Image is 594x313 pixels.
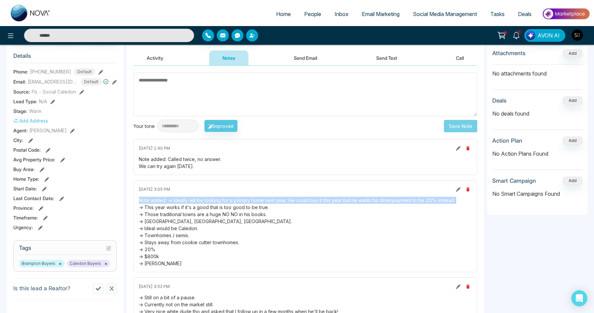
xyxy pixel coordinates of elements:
[13,78,26,85] span: Email:
[444,120,477,132] button: Save Note
[11,5,51,21] img: Nova CRM Logo
[13,146,41,153] span: Postal Code :
[269,8,298,20] a: Home
[518,11,532,17] span: Deals
[298,8,328,20] a: People
[280,50,331,65] button: Send Email
[572,29,583,41] img: User Avatar
[209,50,248,65] button: Notes
[13,284,70,293] p: Is this lead a Realtor?
[492,50,526,56] h3: Attachments
[13,156,55,163] span: Avg Property Price :
[139,145,170,151] span: [DATE] 1:40 PM
[13,127,28,134] span: Agent:
[13,52,117,63] h3: Details
[355,8,406,20] a: Email Marketing
[276,11,291,17] span: Home
[67,260,110,267] span: Caledon Buyers
[508,29,524,41] a: 2
[328,8,355,20] a: Inbox
[492,97,507,104] h3: Deals
[542,6,590,21] img: Market-place.gif
[413,11,477,17] span: Social Media Management
[139,186,170,192] span: [DATE] 3:05 PM
[362,11,400,17] span: Email Marketing
[19,245,111,255] h3: Tags
[304,11,321,17] span: People
[538,31,560,39] span: AVON AI
[13,68,28,75] span: Phone:
[563,177,582,185] button: Add
[29,127,67,134] span: [PERSON_NAME]
[13,98,37,105] span: Lead Type:
[32,88,76,95] span: Fb - Social Caledon
[443,50,477,65] button: Call
[81,78,102,86] span: Default
[74,68,95,75] span: Default
[492,190,582,198] p: No Smart Campaigns Found
[139,156,472,170] div: Note added: Called twice, no answer. We can try again [DATE].
[13,195,54,202] span: Last Contact Date :
[524,29,565,42] button: AVON AI
[13,175,39,182] span: Home Type :
[563,49,582,57] button: Add
[13,204,34,211] span: Province :
[13,137,23,144] span: City :
[29,108,41,115] span: Warm
[563,50,582,56] span: Add
[563,137,582,145] button: Add
[511,8,538,20] a: Deals
[28,78,78,85] span: [EMAIL_ADDRESS][DOMAIN_NAME]
[492,64,582,77] p: No attachments found
[363,50,411,65] button: Send Text
[13,224,33,231] span: Urgency :
[526,31,535,40] img: Lead Flow
[39,98,47,105] span: N/A
[492,110,582,118] p: No deals found
[571,290,587,306] div: Open Intercom Messenger
[133,50,177,65] button: Activity
[335,11,349,17] span: Inbox
[133,123,157,130] div: Your tone
[13,117,48,124] button: Add Address
[516,29,522,35] span: 2
[13,166,35,173] span: Buy Area :
[13,88,30,95] span: Source:
[19,260,64,267] span: Brampton Buyers
[406,8,484,20] a: Social Media Management
[59,261,62,267] button: ×
[492,150,582,158] p: No Action Plans Found
[563,97,582,105] button: Add
[139,284,170,290] span: [DATE] 3:52 PM
[492,137,522,144] h3: Action Plan
[13,214,38,221] span: Timeframe :
[13,108,27,115] span: Stage:
[484,8,511,20] a: Tasks
[30,68,71,75] span: [PHONE_NUMBER]
[104,261,107,267] button: ×
[490,11,505,17] span: Tasks
[492,177,536,184] h3: Smart Campaign
[13,185,37,192] span: Start Date :
[139,197,472,267] div: Note added: -> Ideally will be looking for a primary home next year. He could buy it this year bu...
